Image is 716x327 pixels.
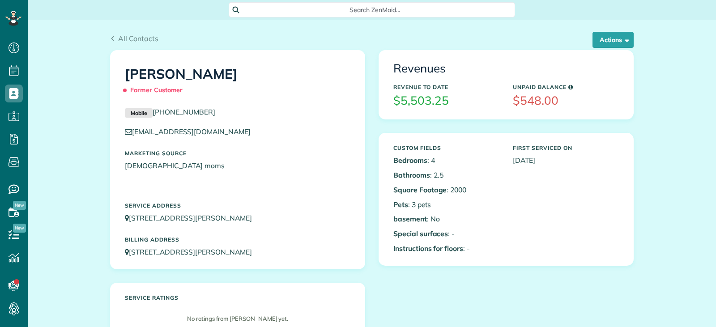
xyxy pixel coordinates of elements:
p: : - [393,229,499,239]
h5: Service Address [125,203,350,208]
a: [STREET_ADDRESS][PERSON_NAME] [125,213,260,222]
h1: [PERSON_NAME] [125,67,350,98]
h5: Revenue to Date [393,84,499,90]
p: No ratings from [PERSON_NAME] yet. [129,314,346,323]
h5: Custom Fields [393,145,499,151]
p: : - [393,243,499,254]
p: : 4 [393,155,499,166]
span: New [13,201,26,210]
h5: Marketing Source [125,150,350,156]
button: Actions [592,32,634,48]
b: Special surfaces [393,229,448,238]
a: Mobile[PHONE_NUMBER] [125,107,215,116]
h3: Revenues [393,62,619,75]
a: All Contacts [110,33,158,44]
p: [DATE] [513,155,619,166]
span: New [13,224,26,233]
h5: Unpaid Balance [513,84,619,90]
span: All Contacts [118,34,158,43]
b: Pets [393,200,408,209]
b: Instructions for floors [393,244,463,253]
b: basement [393,214,427,223]
h5: First Serviced On [513,145,619,151]
b: Square Footage [393,185,447,194]
b: Bathrooms [393,170,430,179]
a: [STREET_ADDRESS][PERSON_NAME] [125,247,260,256]
small: Mobile [125,108,153,118]
p: : 3 pets [393,200,499,210]
p: : 2000 [393,185,499,195]
p: : 2.5 [393,170,499,180]
b: Bedrooms [393,156,427,165]
h3: $5,503.25 [393,94,499,107]
a: [EMAIL_ADDRESS][DOMAIN_NAME] [125,127,259,136]
span: Former Customer [125,82,187,98]
h3: $548.00 [513,94,619,107]
h5: Service ratings [125,295,350,301]
p: : No [393,214,499,224]
h5: Billing Address [125,237,350,242]
p: [DEMOGRAPHIC_DATA] moms [125,161,350,171]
